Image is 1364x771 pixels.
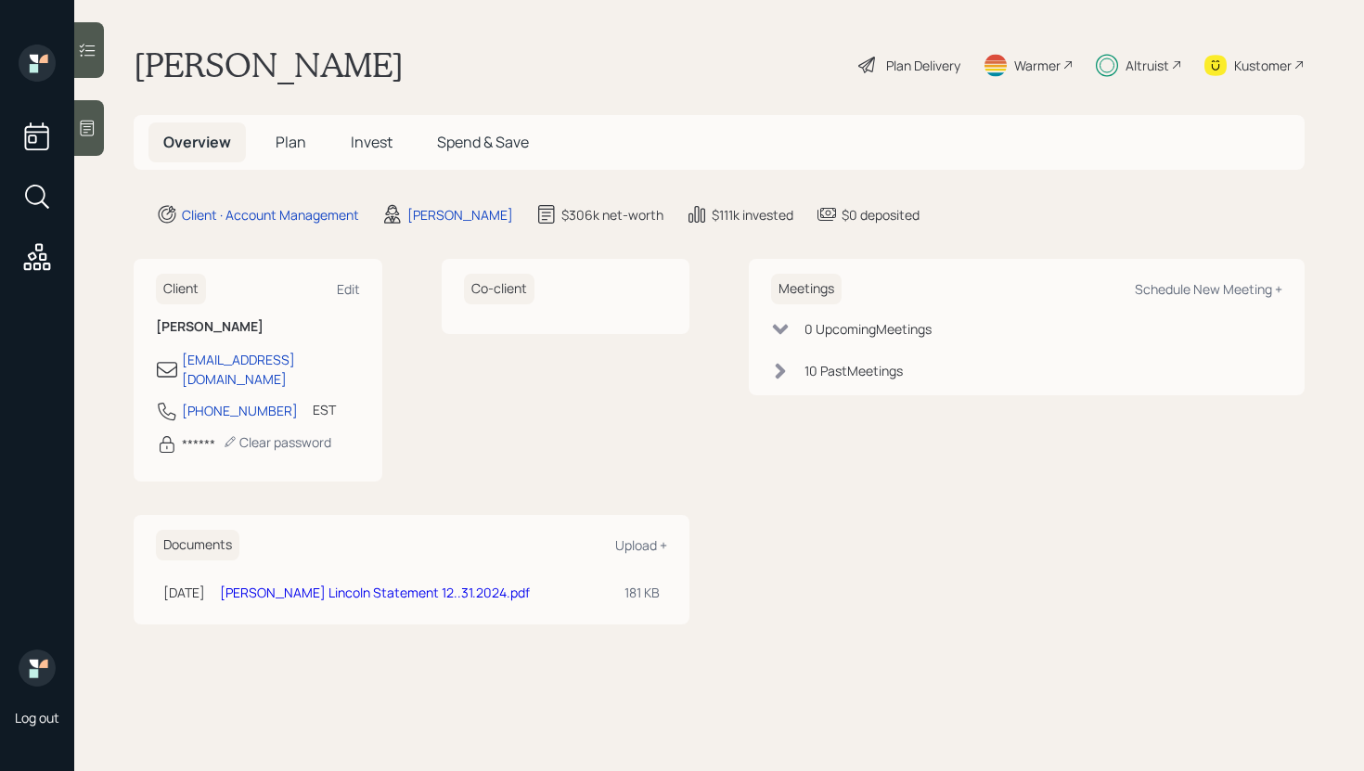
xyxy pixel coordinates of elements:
[464,274,534,304] h6: Co-client
[156,319,360,335] h6: [PERSON_NAME]
[886,56,960,75] div: Plan Delivery
[313,400,336,419] div: EST
[437,132,529,152] span: Spend & Save
[19,649,56,687] img: retirable_logo.png
[561,205,663,225] div: $306k net-worth
[182,401,298,420] div: [PHONE_NUMBER]
[351,132,392,152] span: Invest
[163,583,205,602] div: [DATE]
[1126,56,1169,75] div: Altruist
[771,274,842,304] h6: Meetings
[1135,280,1282,298] div: Schedule New Meeting +
[220,584,530,601] a: [PERSON_NAME] Lincoln Statement 12..31.2024.pdf
[223,433,331,451] div: Clear password
[842,205,920,225] div: $0 deposited
[1234,56,1292,75] div: Kustomer
[134,45,404,85] h1: [PERSON_NAME]
[712,205,793,225] div: $111k invested
[337,280,360,298] div: Edit
[156,274,206,304] h6: Client
[182,205,359,225] div: Client · Account Management
[276,132,306,152] span: Plan
[15,709,59,726] div: Log out
[156,530,239,560] h6: Documents
[624,583,660,602] div: 181 KB
[182,350,360,389] div: [EMAIL_ADDRESS][DOMAIN_NAME]
[615,536,667,554] div: Upload +
[804,319,932,339] div: 0 Upcoming Meeting s
[163,132,231,152] span: Overview
[407,205,513,225] div: [PERSON_NAME]
[804,361,903,380] div: 10 Past Meeting s
[1014,56,1061,75] div: Warmer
